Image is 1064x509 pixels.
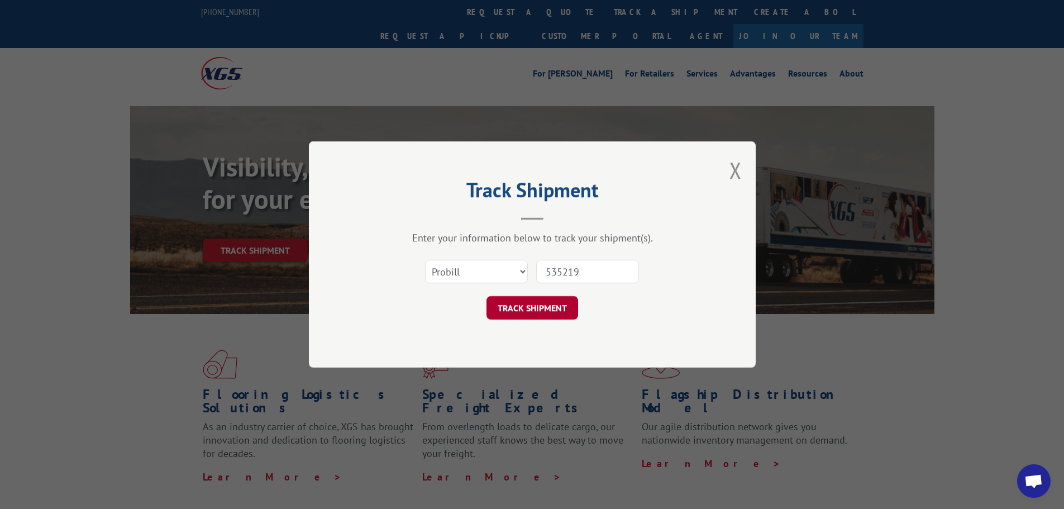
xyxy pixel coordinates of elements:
[365,231,700,244] div: Enter your information below to track your shipment(s).
[729,155,742,185] button: Close modal
[536,260,639,283] input: Number(s)
[1017,464,1051,498] div: Open chat
[365,182,700,203] h2: Track Shipment
[486,296,578,320] button: TRACK SHIPMENT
